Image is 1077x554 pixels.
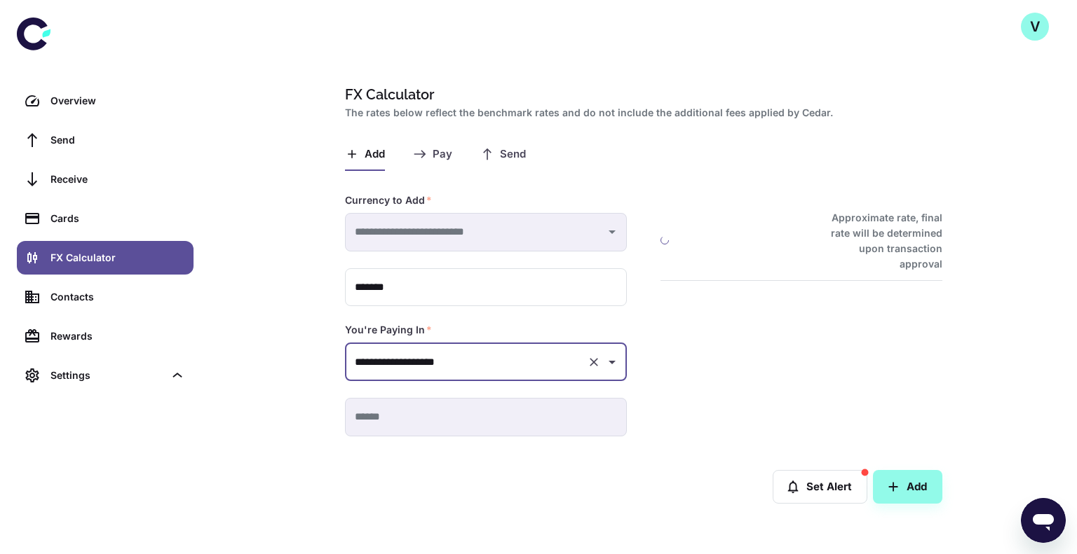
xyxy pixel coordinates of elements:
div: Rewards [50,328,185,344]
h1: FX Calculator [345,84,937,105]
button: Add [873,470,942,504]
a: FX Calculator [17,241,194,275]
div: Settings [17,359,194,392]
button: V [1021,13,1049,41]
label: You're Paying In [345,323,432,337]
label: Currency to Add [345,193,432,207]
div: Send [50,132,185,148]
a: Overview [17,84,194,118]
span: Pay [433,148,452,161]
div: Overview [50,93,185,109]
a: Cards [17,202,194,235]
button: Set Alert [773,470,867,504]
button: Open [602,352,622,372]
a: Receive [17,162,194,196]
h6: Approximate rate, final rate will be determined upon transaction approval [815,210,942,272]
div: Settings [50,368,164,383]
iframe: Button to launch messaging window [1021,498,1066,543]
h2: The rates below reflect the benchmark rates and do not include the additional fees applied by Cedar. [345,105,937,120]
a: Rewards [17,319,194,353]
div: Receive [50,172,185,187]
div: FX Calculator [50,250,185,265]
a: Contacts [17,280,194,314]
button: Clear [584,352,604,372]
span: Send [500,148,526,161]
div: Cards [50,211,185,226]
div: Contacts [50,289,185,305]
span: Add [365,148,385,161]
a: Send [17,123,194,157]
